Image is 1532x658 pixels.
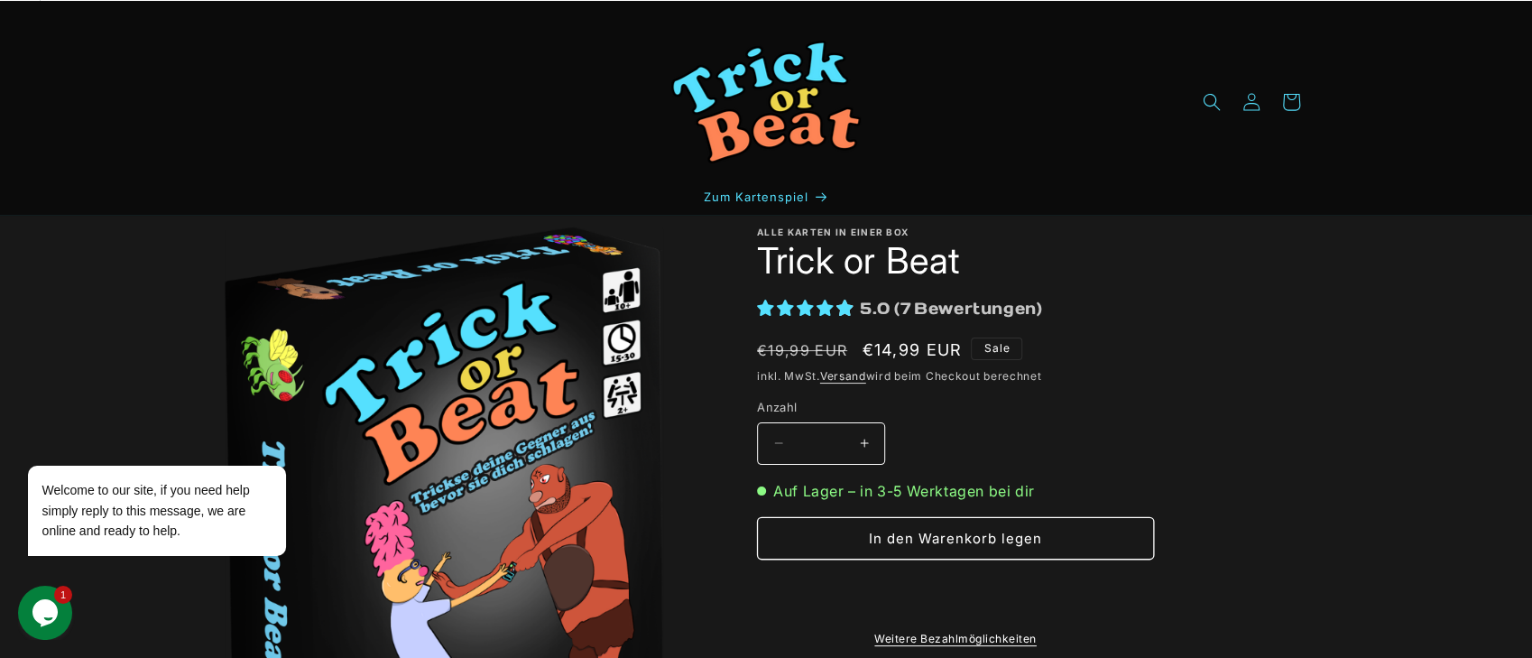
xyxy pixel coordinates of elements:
iframe: chat widget [18,302,343,577]
span: €14,99 EUR [862,337,962,361]
h1: Trick or Beat [757,236,1307,283]
summary: Suchen [1192,81,1232,121]
iframe: PayPal-paypal [757,568,1154,607]
iframe: chat widget [18,586,76,640]
span: Bewertungen [914,300,1037,316]
span: ( [894,300,900,316]
div: Ankündigung [225,180,1307,214]
span: ) [1037,300,1043,316]
div: inkl. MwSt. wird beim Checkout berechnet [757,366,1307,385]
span: Sale [971,337,1022,359]
img: Trick or Beat [671,40,861,162]
div: Auf Lager – in 3-5 Werktagen bei dir [757,477,1307,504]
label: Anzahl [757,398,1154,416]
span: 5.0 [860,300,891,316]
span: Zum Kartenspiel [704,189,808,203]
a: Trick or Beat [665,32,868,169]
a: Versand [820,368,866,382]
s: €19,99 EUR [757,338,847,360]
a: Weitere Bezahlmöglichkeiten [757,630,1154,646]
span: 7 [900,300,910,316]
a: Zum Kartenspiel [225,180,1307,214]
strong: Alle Karten in einer Box [757,226,909,236]
button: In den Warenkorb legen [757,516,1154,559]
